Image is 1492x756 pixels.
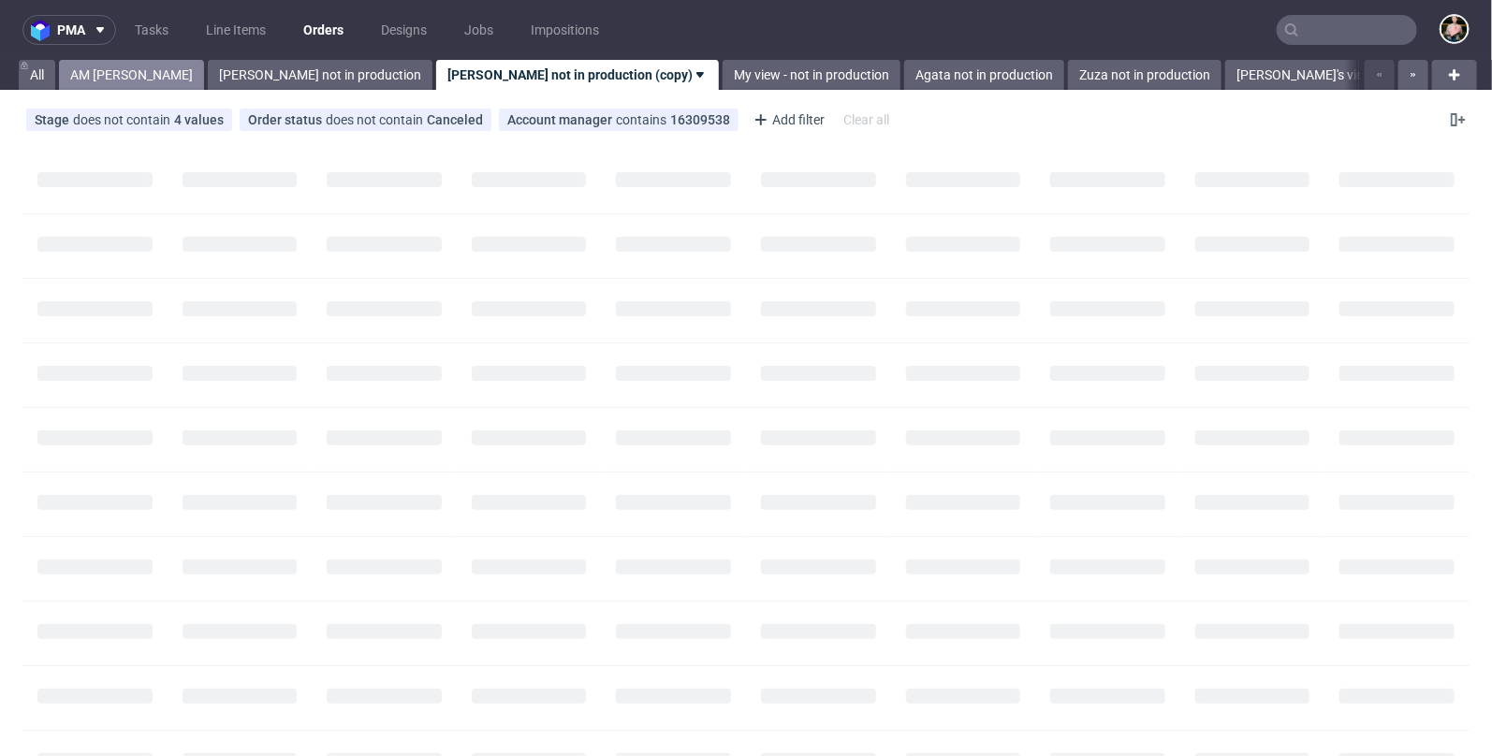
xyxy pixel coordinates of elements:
span: contains [616,112,670,127]
a: Orders [292,15,355,45]
div: 4 values [174,112,224,127]
span: Order status [248,112,326,127]
a: [PERSON_NAME] not in production (copy) [436,60,719,90]
a: Designs [370,15,438,45]
a: Jobs [453,15,505,45]
img: Marta Tomaszewska [1441,16,1468,42]
a: Agata not in production [904,60,1064,90]
a: All [19,60,55,90]
span: does not contain [326,112,427,127]
a: AM [PERSON_NAME] [59,60,204,90]
a: Impositions [519,15,610,45]
div: Clear all [840,107,893,133]
div: Canceled [427,112,483,127]
span: Stage [35,112,73,127]
a: My view - not in production [723,60,900,90]
span: does not contain [73,112,174,127]
img: logo [31,20,57,41]
a: [PERSON_NAME] not in production [208,60,432,90]
button: pma [22,15,116,45]
span: pma [57,23,85,36]
a: Tasks [124,15,180,45]
a: Line Items [195,15,277,45]
div: Add filter [746,105,828,135]
a: Zuza not in production [1068,60,1221,90]
div: 16309538 [670,112,730,127]
span: Account manager [507,112,616,127]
